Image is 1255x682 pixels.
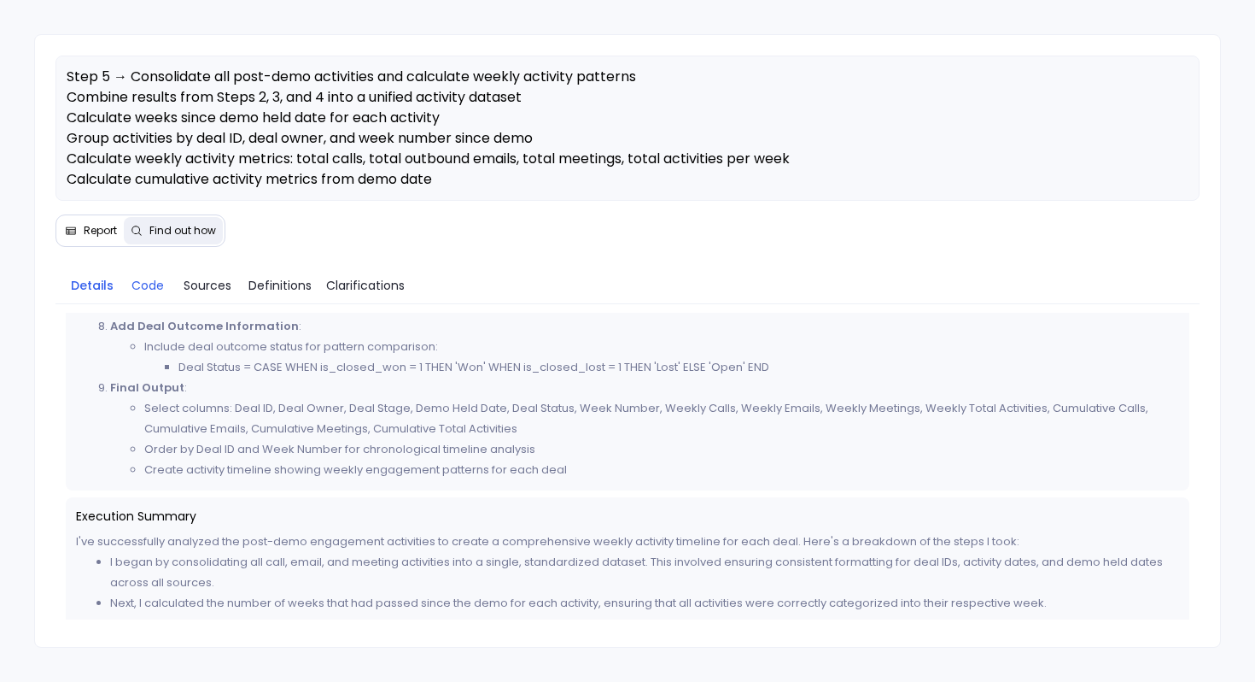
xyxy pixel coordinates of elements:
li: Include deal outcome status for pattern comparison: [144,337,1179,378]
span: Details [71,276,114,295]
strong: Add Deal Outcome Information [110,318,299,334]
span: Report [84,224,117,238]
li: : [110,316,1179,378]
span: Execution Summary [76,508,1179,525]
li: Deal Status = CASE WHEN is_closed_won = 1 THEN 'Won' WHEN is_closed_lost = 1 THEN 'Lost' ELSE 'Op... [178,357,1179,378]
li: : [110,378,1179,480]
span: Sources [184,276,231,295]
button: Report [58,217,124,244]
span: Find out how [149,224,216,238]
li: Order by Deal ID and Week Number for chronological timeline analysis [144,439,1179,460]
span: Definitions [248,276,312,295]
li: Next, I calculated the number of weeks that had passed since the demo for each activity, ensuring... [110,593,1179,614]
span: Step 5 → Consolidate all post-demo activities and calculate weekly activity patterns Combine resu... [67,67,790,230]
strong: Final Output [110,379,184,396]
button: Find out how [124,217,223,244]
span: Clarifications [326,276,405,295]
li: I began by consolidating all call, email, and meeting activities into a single, standardized data... [110,552,1179,593]
span: Code [131,276,164,295]
li: I then aggregated these activities to determine the weekly counts for calls, emails, meetings, an... [110,614,1179,634]
li: Create activity timeline showing weekly engagement patterns for each deal [144,460,1179,480]
p: I've successfully analyzed the post-demo engagement activities to create a comprehensive weekly a... [76,532,1179,552]
li: Select columns: Deal ID, Deal Owner, Deal Stage, Demo Held Date, Deal Status, Week Number, Weekly... [144,398,1179,439]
